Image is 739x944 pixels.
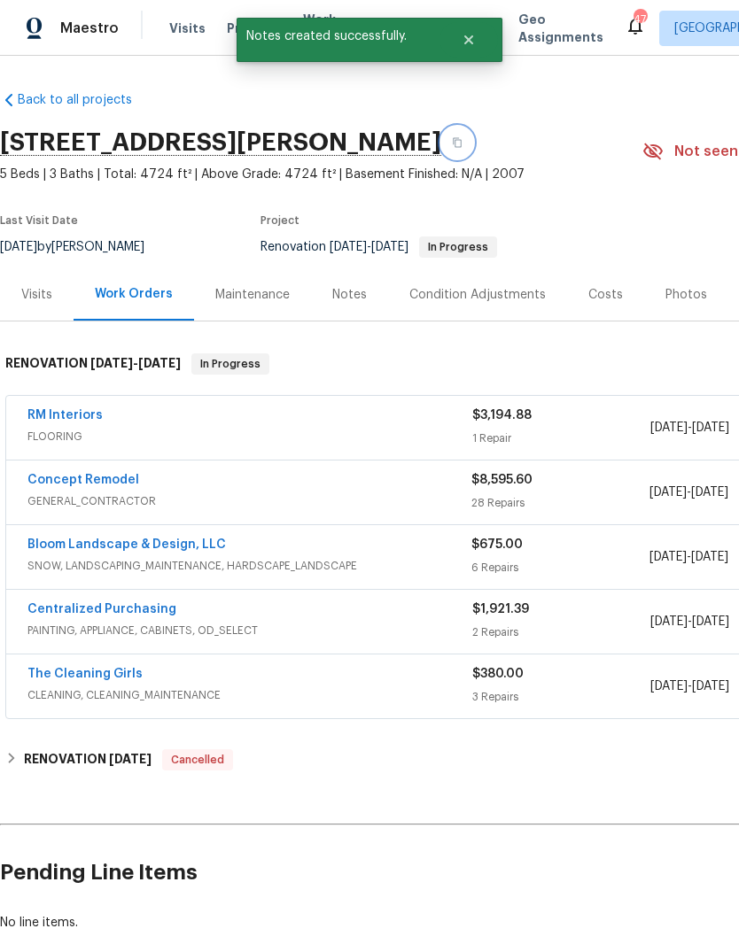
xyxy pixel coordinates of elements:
[665,286,707,304] div: Photos
[27,668,143,680] a: The Cleaning Girls
[215,286,290,304] div: Maintenance
[193,355,268,373] span: In Progress
[330,241,408,253] span: -
[27,492,471,510] span: GENERAL_CONTRACTOR
[650,615,688,628] span: [DATE]
[164,751,231,769] span: Cancelled
[303,11,348,46] span: Work Orders
[27,409,103,422] a: RM Interiors
[90,357,133,369] span: [DATE]
[27,686,472,704] span: CLEANING, CLEANING_MAINTENANCE
[691,551,728,563] span: [DATE]
[692,680,729,693] span: [DATE]
[90,357,181,369] span: -
[471,538,523,551] span: $675.00
[588,286,623,304] div: Costs
[109,753,152,765] span: [DATE]
[371,241,408,253] span: [DATE]
[138,357,181,369] span: [DATE]
[441,127,473,159] button: Copy Address
[692,615,729,628] span: [DATE]
[650,551,687,563] span: [DATE]
[650,484,728,501] span: -
[650,486,687,499] span: [DATE]
[237,18,440,55] span: Notes created successfully.
[409,286,546,304] div: Condition Adjustments
[692,422,729,434] span: [DATE]
[27,622,472,639] span: PAINTING, APPLIANCE, CABINETS, OD_SELECT
[650,677,729,695] span: -
[27,603,176,615] a: Centralized Purchasing
[472,409,532,422] span: $3,194.88
[21,286,52,304] div: Visits
[472,429,650,447] div: 1 Repair
[518,11,603,46] span: Geo Assignments
[227,19,282,37] span: Projects
[471,474,533,486] span: $8,595.60
[650,613,729,631] span: -
[650,548,728,566] span: -
[650,419,729,437] span: -
[261,241,497,253] span: Renovation
[24,749,152,770] h6: RENOVATION
[472,688,650,706] div: 3 Repairs
[27,428,472,445] span: FLOORING
[691,486,728,499] span: [DATE]
[472,623,650,641] div: 2 Repairs
[421,242,495,252] span: In Progress
[332,286,367,304] div: Notes
[650,680,688,693] span: [DATE]
[261,215,299,226] span: Project
[471,559,649,576] div: 6 Repairs
[27,538,226,551] a: Bloom Landscape & Design, LLC
[634,11,646,28] div: 47
[650,422,688,434] span: [DATE]
[440,22,498,58] button: Close
[60,19,119,37] span: Maestro
[472,668,524,680] span: $380.00
[472,603,529,615] span: $1,921.39
[95,285,173,303] div: Work Orders
[169,19,206,37] span: Visits
[471,494,649,512] div: 28 Repairs
[330,241,367,253] span: [DATE]
[27,557,471,575] span: SNOW, LANDSCAPING_MAINTENANCE, HARDSCAPE_LANDSCAPE
[5,353,181,375] h6: RENOVATION
[27,474,139,486] a: Concept Remodel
